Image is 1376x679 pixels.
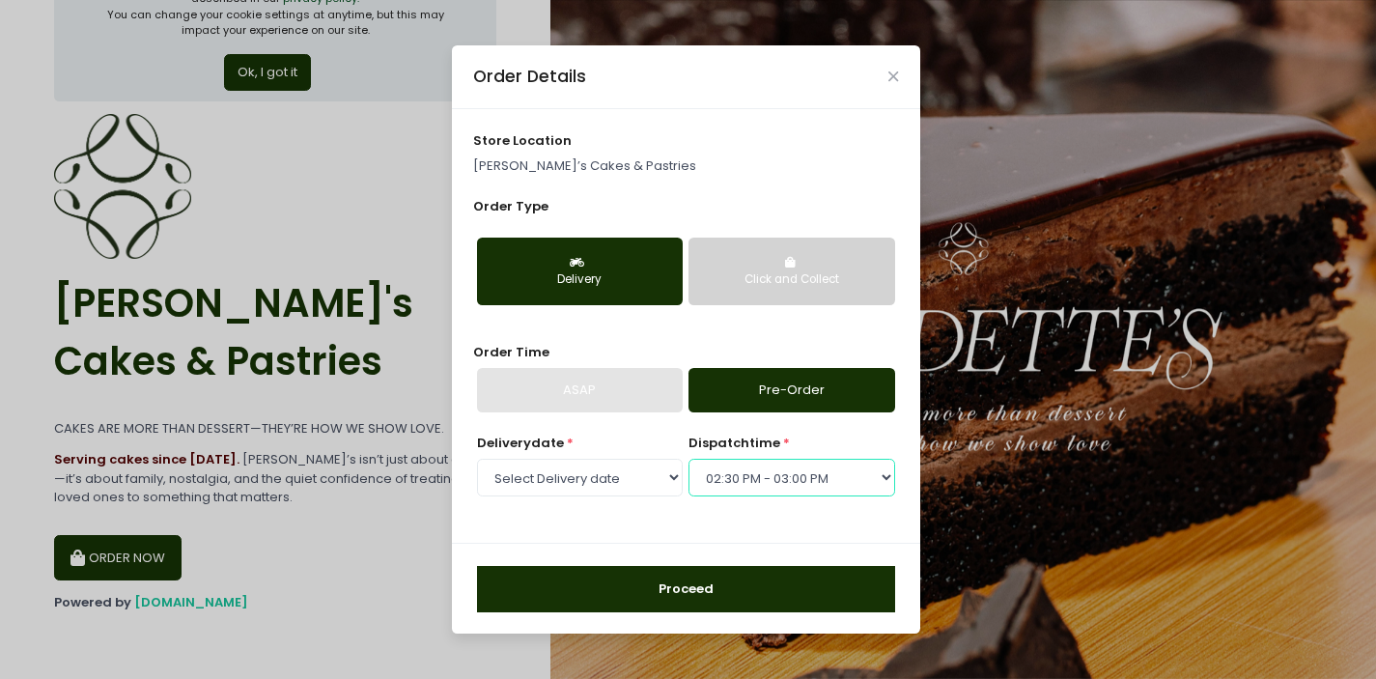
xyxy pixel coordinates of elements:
[702,271,881,289] div: Click and Collect
[491,271,669,289] div: Delivery
[473,197,548,215] span: Order Type
[477,238,683,305] button: Delivery
[688,434,780,452] span: dispatch time
[477,566,895,612] button: Proceed
[477,434,564,452] span: Delivery date
[688,368,894,412] a: Pre-Order
[688,238,894,305] button: Click and Collect
[473,131,572,150] span: store location
[473,156,898,176] p: [PERSON_NAME]’s Cakes & Pastries
[888,71,898,81] button: Close
[473,64,586,89] div: Order Details
[473,343,549,361] span: Order Time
